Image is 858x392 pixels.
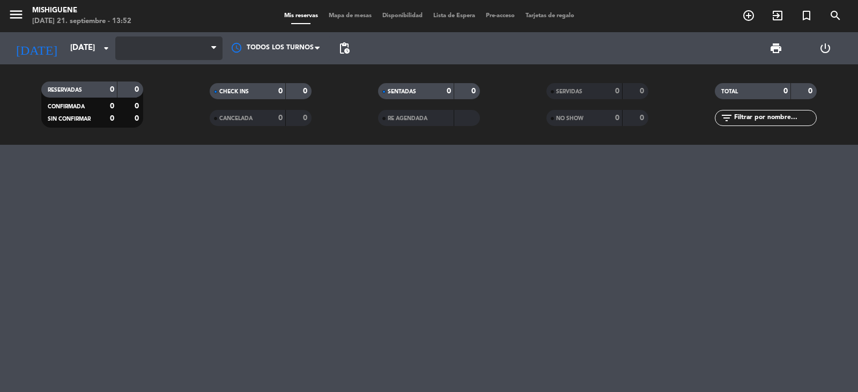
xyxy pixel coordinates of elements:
span: Tarjetas de regalo [520,13,580,19]
strong: 0 [278,114,283,122]
div: Mishiguene [32,5,131,16]
i: exit_to_app [771,9,784,22]
i: search [829,9,842,22]
span: CANCELADA [219,116,253,121]
i: turned_in_not [800,9,813,22]
strong: 0 [640,114,646,122]
strong: 0 [110,115,114,122]
i: add_circle_outline [742,9,755,22]
span: print [770,42,782,55]
span: Disponibilidad [377,13,428,19]
strong: 0 [110,102,114,110]
div: [DATE] 21. septiembre - 13:52 [32,16,131,27]
span: CHECK INS [219,89,249,94]
strong: 0 [135,86,141,93]
strong: 0 [640,87,646,95]
strong: 0 [303,114,309,122]
strong: 0 [808,87,815,95]
strong: 0 [615,87,619,95]
button: menu [8,6,24,26]
span: TOTAL [721,89,738,94]
span: pending_actions [338,42,351,55]
i: [DATE] [8,36,65,60]
span: SERVIDAS [556,89,582,94]
span: Lista de Espera [428,13,480,19]
span: Pre-acceso [480,13,520,19]
strong: 0 [615,114,619,122]
strong: 0 [783,87,788,95]
span: SIN CONFIRMAR [48,116,91,122]
i: menu [8,6,24,23]
i: power_settings_new [819,42,832,55]
input: Filtrar por nombre... [733,112,816,124]
span: SENTADAS [388,89,416,94]
strong: 0 [135,102,141,110]
strong: 0 [135,115,141,122]
span: RE AGENDADA [388,116,427,121]
span: Mapa de mesas [323,13,377,19]
strong: 0 [447,87,451,95]
i: arrow_drop_down [100,42,113,55]
span: NO SHOW [556,116,583,121]
span: RESERVADAS [48,87,82,93]
strong: 0 [110,86,114,93]
strong: 0 [471,87,478,95]
strong: 0 [303,87,309,95]
strong: 0 [278,87,283,95]
i: filter_list [720,112,733,124]
span: CONFIRMADA [48,104,85,109]
span: Mis reservas [279,13,323,19]
div: LOG OUT [801,32,850,64]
